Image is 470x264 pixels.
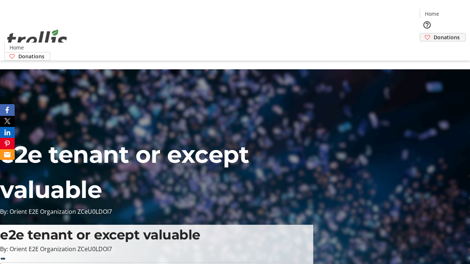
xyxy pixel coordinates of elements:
a: Home [420,10,444,18]
button: Help [420,18,434,32]
span: Donations [434,33,460,41]
img: Orient E2E Organization ZCeU0LDOI7's Logo [4,21,70,58]
a: Donations [4,52,50,60]
span: Home [425,10,439,18]
a: Donations [420,33,466,41]
button: Cart [420,41,434,56]
span: Donations [18,52,44,60]
span: Home [10,44,24,51]
a: Home [5,44,28,51]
